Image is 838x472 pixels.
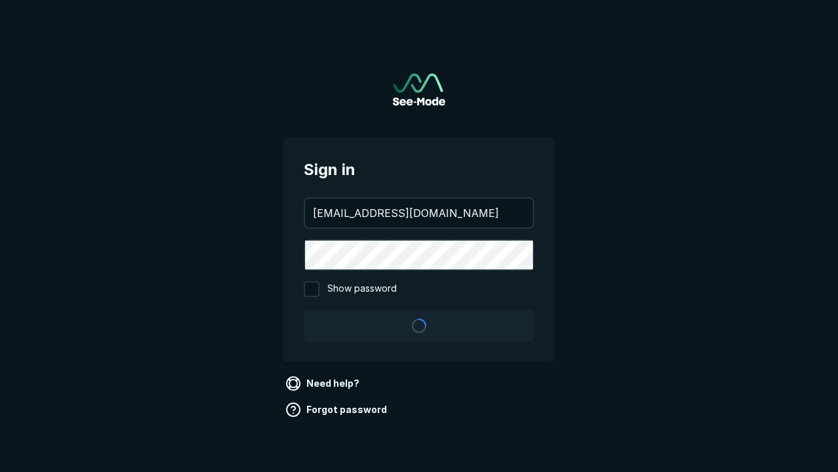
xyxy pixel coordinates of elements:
span: Show password [327,281,397,297]
span: Sign in [304,158,534,182]
a: Forgot password [283,399,392,420]
a: Go to sign in [393,73,445,106]
a: Need help? [283,373,365,394]
img: See-Mode Logo [393,73,445,106]
input: your@email.com [305,199,533,227]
